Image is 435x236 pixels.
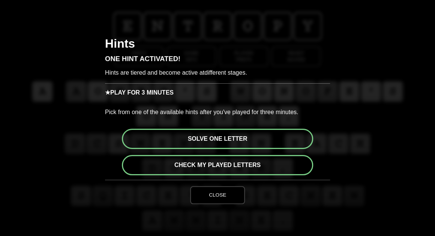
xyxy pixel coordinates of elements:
button: Solve one letter [122,129,313,149]
p: Pick from one of the available hints after you've played for three minutes. [105,102,330,123]
h3: One Hint Activated! [105,56,330,68]
button: Close [190,186,245,204]
p: Hints are tiered and become active at [105,68,330,83]
h3: Play for 3 minutes [105,83,330,102]
button: Check my played letters [122,155,313,175]
span: different stages. [204,69,247,76]
h2: Hints [105,38,330,56]
span: ★ [105,84,110,102]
